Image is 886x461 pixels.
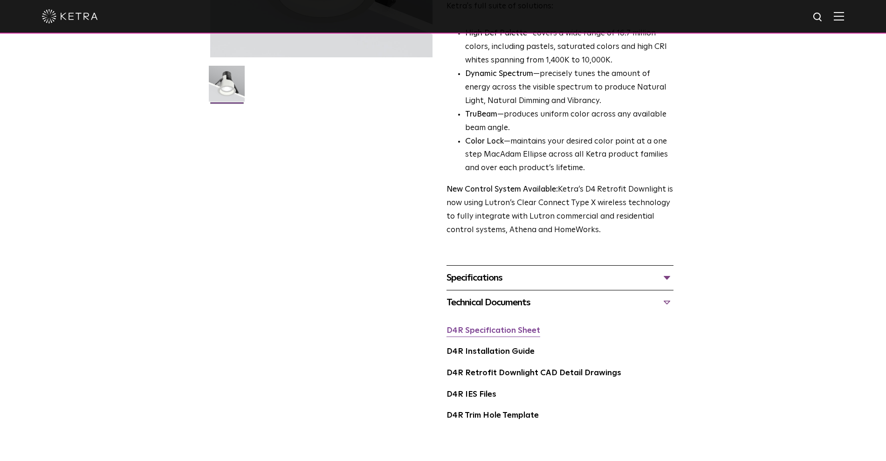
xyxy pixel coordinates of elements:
strong: New Control System Available: [446,186,558,193]
div: Technical Documents [446,295,673,310]
a: D4R Trim Hole Template [446,412,539,420]
strong: TruBeam [465,110,497,118]
div: Specifications [446,270,673,285]
img: ketra-logo-2019-white [42,9,98,23]
img: search icon [812,12,824,23]
li: —produces uniform color across any available beam angle. [465,108,673,135]
a: D4R IES Files [446,391,496,399]
a: D4R Specification Sheet [446,327,540,335]
p: covers a wide range of 16.7 million colors, including pastels, saturated colors and high CRI whit... [465,27,673,68]
li: —precisely tunes the amount of energy across the visible spectrum to produce Natural Light, Natur... [465,68,673,108]
strong: Color Lock [465,138,504,145]
p: Ketra’s D4 Retrofit Downlight is now using Lutron’s Clear Connect Type X wireless technology to f... [446,183,673,237]
a: D4R Retrofit Downlight CAD Detail Drawings [446,369,621,377]
li: —maintains your desired color point at a one step MacAdam Ellipse across all Ketra product famili... [465,135,673,176]
img: D4R Retrofit Downlight [209,66,245,109]
a: D4R Installation Guide [446,348,535,356]
strong: Dynamic Spectrum [465,70,533,78]
img: Hamburger%20Nav.svg [834,12,844,21]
